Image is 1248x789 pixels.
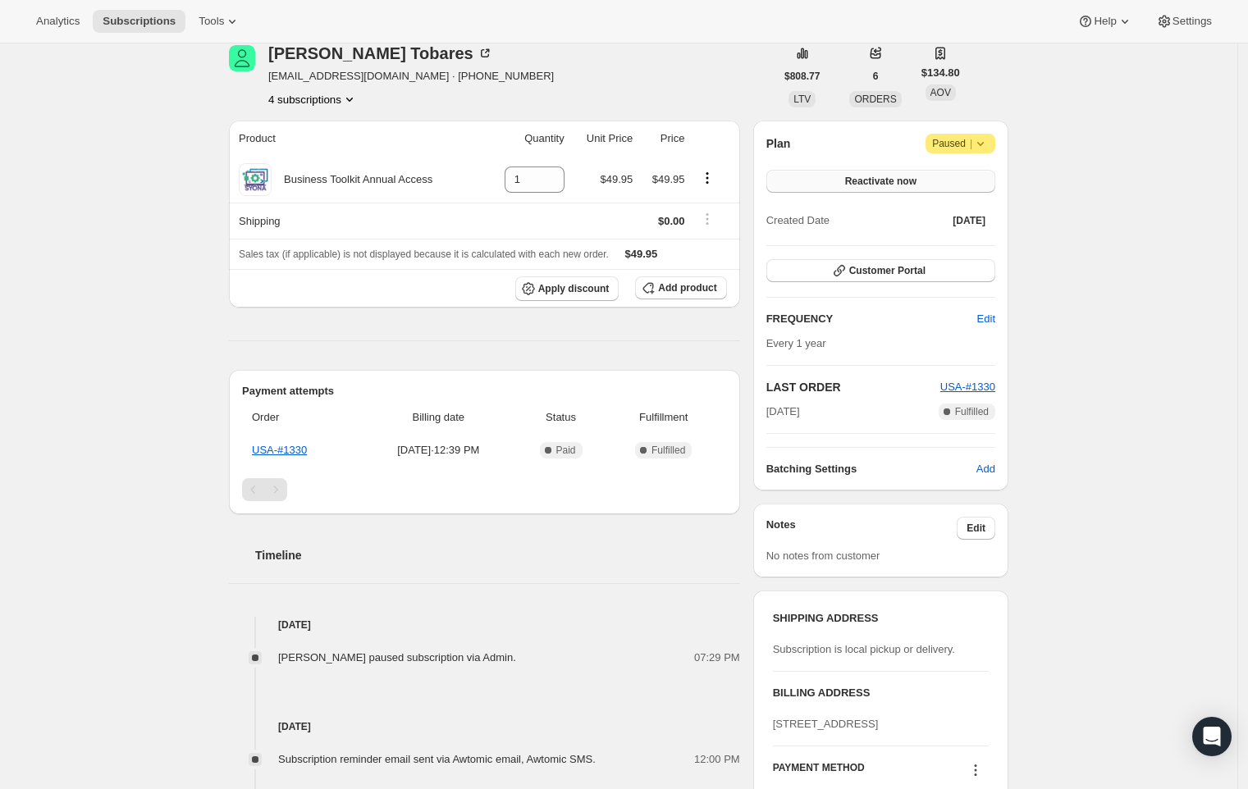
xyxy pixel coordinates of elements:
span: Help [1094,15,1116,28]
span: Analytics [36,15,80,28]
div: [PERSON_NAME] Tobares [268,45,493,62]
button: USA-#1330 [940,379,995,395]
a: USA-#1330 [940,381,995,393]
span: Settings [1173,15,1212,28]
span: [DATE] [766,404,800,420]
span: | [970,137,972,150]
button: Customer Portal [766,259,995,282]
span: Subscriptions [103,15,176,28]
h3: PAYMENT METHOD [773,761,865,783]
span: 6 [873,70,879,83]
button: Edit [967,306,1005,332]
button: Reactivate now [766,170,995,193]
div: Open Intercom Messenger [1192,717,1232,756]
span: Reactivate now [845,175,917,188]
th: Unit Price [569,121,638,157]
span: [EMAIL_ADDRESS][DOMAIN_NAME] · [PHONE_NUMBER] [268,68,554,84]
a: USA-#1330 [252,444,307,456]
h4: [DATE] [229,718,740,735]
h4: [DATE] [229,617,740,633]
h2: Plan [766,135,791,152]
span: $808.77 [784,70,820,83]
button: Product actions [268,91,358,107]
span: $134.80 [921,65,960,81]
th: Order [242,399,360,436]
h6: Batching Settings [766,461,976,477]
span: [PERSON_NAME] paused subscription via Admin. [278,651,516,664]
button: Apply discount [515,276,619,301]
span: 12:00 PM [694,751,740,768]
button: Add [967,456,1005,482]
button: Product actions [694,169,720,187]
span: $49.95 [625,248,658,260]
nav: Pagination [242,478,727,501]
span: ORDERS [854,93,896,105]
img: product img [239,163,272,196]
h2: FREQUENCY [766,311,977,327]
button: 6 [863,65,889,88]
button: Settings [1146,10,1222,33]
span: Fulfilled [651,444,685,457]
div: Business Toolkit Annual Access [272,171,432,188]
span: $49.95 [600,173,633,185]
span: LTV [793,93,811,105]
span: [DATE] [953,214,985,227]
span: Add [976,461,995,477]
span: Customer Portal [849,264,926,277]
h3: SHIPPING ADDRESS [773,610,989,627]
th: Quantity [484,121,569,157]
button: Tools [189,10,250,33]
h2: Timeline [255,547,740,563]
span: Paid [556,444,576,457]
button: Analytics [26,10,89,33]
span: Fulfillment [610,409,717,426]
button: Shipping actions [694,210,720,228]
button: Add product [635,276,726,299]
span: No notes from customer [766,550,880,562]
span: Tools [199,15,224,28]
span: $0.00 [658,215,685,227]
span: Vanessa Tobares [229,45,255,71]
span: [DATE] · 12:39 PM [365,442,511,458]
button: Subscriptions [93,10,185,33]
span: Paused [932,135,989,152]
button: Edit [957,517,995,540]
span: Edit [977,311,995,327]
h2: LAST ORDER [766,379,940,395]
button: $808.77 [775,65,830,88]
span: Fulfilled [955,405,989,418]
span: Status [521,409,600,426]
span: Apply discount [538,282,610,295]
h3: BILLING ADDRESS [773,685,989,701]
h2: Payment attempts [242,383,727,399]
th: Price [638,121,689,157]
span: AOV [930,87,951,98]
span: Add product [658,281,716,294]
h3: Notes [766,517,958,540]
span: [STREET_ADDRESS] [773,718,879,730]
span: $49.95 [652,173,685,185]
button: Help [1067,10,1142,33]
span: Every 1 year [766,337,826,349]
span: Created Date [766,212,830,229]
span: Subscription reminder email sent via Awtomic email, Awtomic SMS. [278,753,596,765]
span: Subscription is local pickup or delivery. [773,643,955,655]
th: Shipping [229,203,484,239]
span: Billing date [365,409,511,426]
span: 07:29 PM [694,650,740,666]
span: Edit [967,522,985,535]
button: [DATE] [943,209,995,232]
th: Product [229,121,484,157]
span: Sales tax (if applicable) is not displayed because it is calculated with each new order. [239,249,609,260]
